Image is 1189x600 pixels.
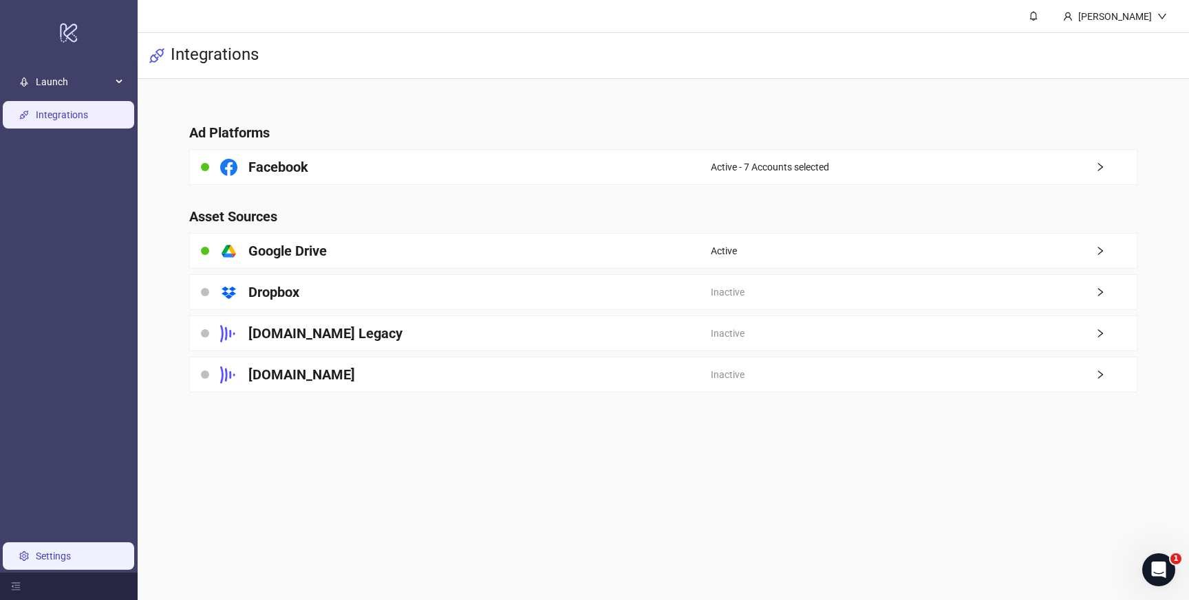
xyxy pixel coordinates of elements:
span: menu-fold [11,581,21,591]
span: right [1095,162,1137,172]
a: DropboxInactiveright [189,274,1137,310]
span: down [1157,12,1167,21]
a: Integrations [36,109,88,120]
span: Active [711,243,737,258]
svg: Frame.io Logo [220,366,237,384]
span: rocket [19,77,29,87]
span: right [1095,246,1137,256]
a: Settings [36,551,71,562]
svg: Frame.io Logo [220,325,237,342]
span: 1 [1170,553,1181,564]
span: Inactive [711,285,745,300]
h4: [DOMAIN_NAME] Legacy [248,324,403,343]
h4: Asset Sources [189,207,1137,226]
h4: Facebook [248,157,308,177]
span: Launch [36,68,111,96]
a: [DOMAIN_NAME]Inactiveright [189,357,1137,392]
iframe: Intercom live chat [1142,553,1175,586]
span: Active - 7 Accounts selected [711,159,829,175]
span: Inactive [711,367,745,382]
span: bell [1029,11,1038,21]
span: right [1095,370,1137,379]
a: [DOMAIN_NAME] LegacyInactiveright [189,315,1137,351]
h4: Dropbox [248,282,299,302]
span: right [1095,287,1137,297]
div: [PERSON_NAME] [1073,9,1157,24]
span: right [1095,329,1137,338]
h4: [DOMAIN_NAME] [248,365,355,384]
span: user [1063,12,1073,21]
h4: Ad Platforms [189,123,1137,142]
h3: Integrations [171,44,259,67]
span: api [149,47,165,64]
a: Google DriveActiveright [189,233,1137,269]
a: FacebookActive - 7 Accounts selectedright [189,149,1137,185]
h4: Google Drive [248,241,327,260]
span: Inactive [711,326,745,341]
